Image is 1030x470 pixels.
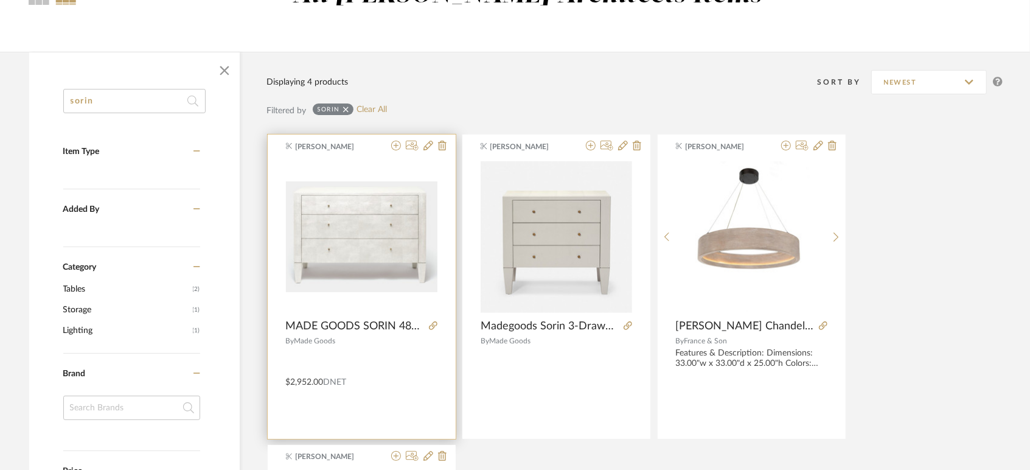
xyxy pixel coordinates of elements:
span: DNET [324,378,347,387]
div: 0 [286,161,437,313]
img: MADE GOODS SORIN 48" DRESSER 48"W X 20"D X 34"H [286,181,437,292]
div: sorin [318,105,341,113]
span: Made Goods [294,337,336,345]
span: Lighting [63,320,190,341]
span: Item Type [63,147,100,156]
span: Storage [63,300,190,320]
span: [PERSON_NAME] [295,141,372,152]
span: Tables [63,279,190,300]
div: Displaying 4 products [267,75,349,89]
span: Made Goods [489,337,531,345]
span: France & Son [684,337,728,345]
div: Features & Description: Dimensions: 33.00"w x 33.00"d x 25.00"h Colors: Brushed Oak, Rubbed Down ... [676,348,827,369]
span: MADE GOODS SORIN 48" DRESSER 48"W X 20"D X 34"H [286,320,424,333]
span: $2,952.00 [286,378,324,387]
div: Filtered by [267,104,307,118]
span: By [286,337,294,345]
img: Madegoods Sorin 3-Drawer Dresser in french gray shagreen 30x18x28 [481,161,632,313]
img: Baum Chandelier - Brushed Oak [676,161,827,312]
span: By [676,337,684,345]
span: Madegoods Sorin 3-Drawer Dresser in french gray shagreen 30x18x28 [481,320,619,333]
span: (1) [193,300,200,320]
span: Brand [63,370,86,378]
span: [PERSON_NAME] [295,451,372,462]
span: [PERSON_NAME] Chandelier - Brushed Oak [676,320,814,333]
span: [PERSON_NAME] [685,141,762,152]
span: By [481,337,489,345]
span: [PERSON_NAME] [490,141,567,152]
span: (2) [193,279,200,299]
div: Sort By [818,76,871,88]
a: Clear All [357,105,387,115]
input: Search Brands [63,396,200,420]
span: Added By [63,205,100,214]
span: (1) [193,321,200,340]
button: Close [212,58,237,83]
span: Category [63,262,97,273]
input: Search within 4 results [63,89,206,113]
